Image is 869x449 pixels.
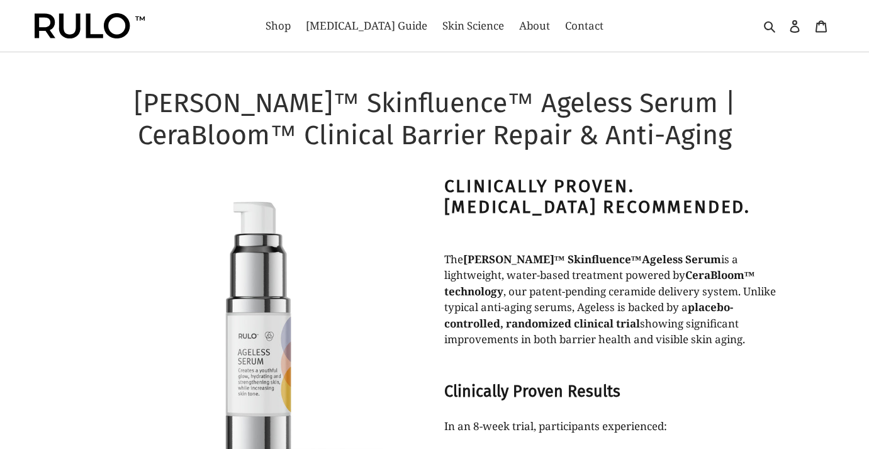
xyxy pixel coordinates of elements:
a: About [513,16,556,36]
strong: Clinically Proven Results [444,382,620,401]
strong: placebo-controlled, randomized clinical trial [444,300,733,331]
strong: Ageless Serum [642,252,721,266]
span: About [519,18,550,33]
h1: [PERSON_NAME]™ Skinfluence™ Ageless Serum | CeraBloom™ Clinical Barrier Repair & Anti-Aging [92,87,778,152]
span: Skin Science [442,18,504,33]
p: In an 8-week trial, participants experienced: [444,418,778,435]
strong: Clinically proven. [MEDICAL_DATA] recommended. [444,176,751,218]
span: [MEDICAL_DATA] Guide [306,18,427,33]
span: Shop [266,18,291,33]
strong: [PERSON_NAME]™ Skinfluence™ [463,252,642,266]
a: Skin Science [436,16,510,36]
p: The is a lightweight, water-based treatment powered by , our patent-pending ceramide delivery sys... [444,235,778,348]
a: Contact [559,16,610,36]
img: Rulo™ Skin [35,13,145,38]
a: [MEDICAL_DATA] Guide [300,16,434,36]
a: Shop [259,16,297,36]
span: Contact [565,18,603,33]
strong: CeraBloom™ technology [444,268,755,298]
iframe: Gorgias live chat messenger [806,390,856,436]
